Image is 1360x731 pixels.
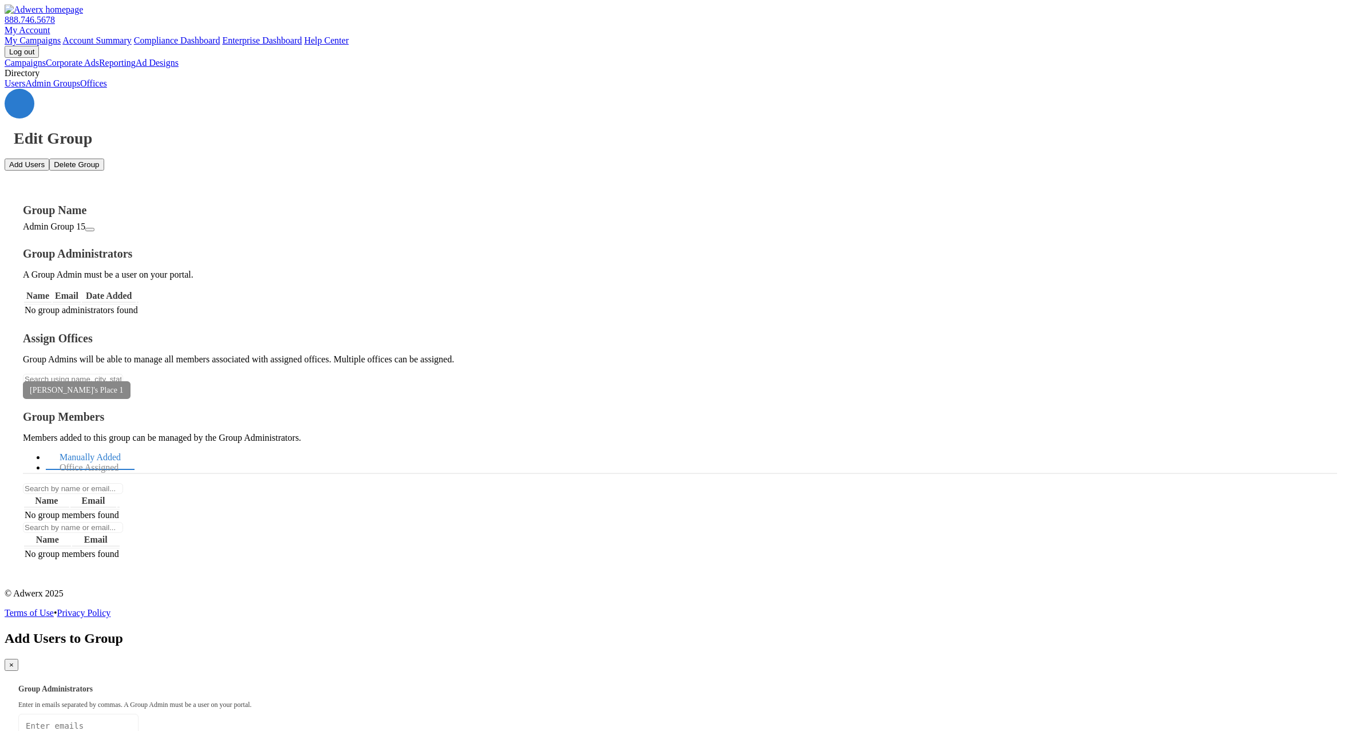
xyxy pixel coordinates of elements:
input: Log out [5,46,39,58]
a: Corporate Ads [46,58,99,68]
button: Delete Group [49,159,104,171]
a: 888.746.5678 [5,15,55,25]
div: Add Users to Group [5,631,1355,646]
span: Email [84,535,108,544]
p: © Adwerx 2025 [5,588,1355,599]
span: Name [35,496,58,505]
a: Users [5,78,25,88]
h4: Group Administrators [23,247,1337,260]
input: Search by name or email... [23,522,123,533]
span: Email [55,291,78,301]
a: Terms of Use [5,608,54,618]
span: [PERSON_NAME]'s Place 1 [23,381,131,399]
p: A Group Admin must be a user on your portal. [23,270,1337,280]
h4: Assign Offices [23,332,1337,345]
h1: Edit Group [14,129,1355,148]
a: Enterprise Dashboard [222,35,302,45]
h4: Group Members [23,410,1337,424]
span: Date Added [86,291,132,301]
a: Ad Designs [136,58,179,68]
div: Directory [5,68,1355,78]
p: Group Admins will be able to manage all members associated with assigned offices. Multiple office... [23,354,1337,365]
a: Campaigns [5,58,46,68]
a: Office Assigned [46,456,132,480]
span: Admin Group 15 [23,222,85,231]
span: × [9,661,14,669]
span: Name [36,535,59,544]
p: Members added to this group can be managed by the Group Administrators. [23,433,1337,443]
a: Privacy Policy [57,608,111,618]
button: Add Users [5,159,49,171]
h4: Group Name [23,204,1337,217]
span: Email [81,496,105,505]
input: Search using name, city, state, or address to filter office list [23,374,123,385]
img: Adwerx [5,5,83,15]
a: Compliance Dashboard [134,35,220,45]
p: Enter in emails separated by commas. A Group Admin must be a user on your portal. [18,701,1342,709]
label: Group Administrators [18,685,1342,694]
span: Name [26,291,49,301]
input: Search by name or email... [23,483,123,494]
a: Manually Added [46,445,135,470]
td: No group members found [24,548,120,560]
div: • [5,608,1355,618]
button: Close [5,659,18,671]
td: No group administrators found [24,304,139,316]
a: My Campaigns [5,35,61,45]
a: Admin Groups [25,78,80,88]
a: Account Summary [62,35,131,45]
a: Help Center [304,35,349,45]
td: No group members found [24,509,120,521]
a: Offices [80,78,107,88]
a: My Account [5,25,50,35]
a: Reporting [99,58,136,68]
